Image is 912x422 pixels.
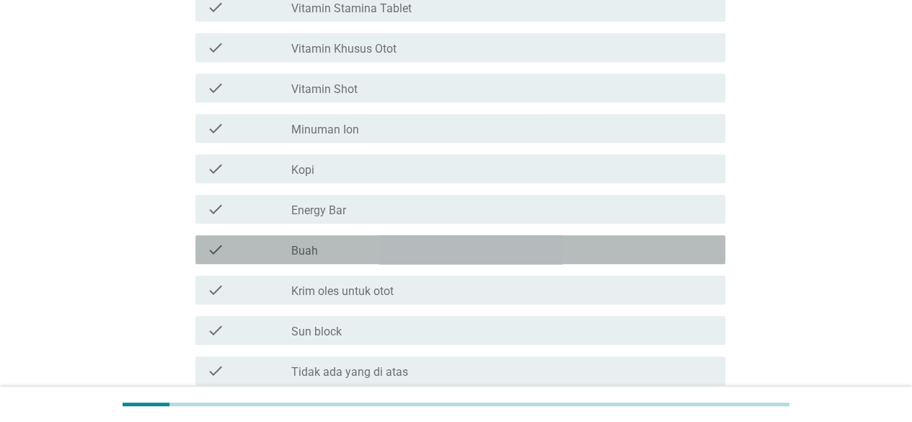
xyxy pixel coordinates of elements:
[291,163,314,177] label: Kopi
[207,120,224,137] i: check
[207,39,224,56] i: check
[207,241,224,258] i: check
[291,325,342,339] label: Sun block
[291,42,397,56] label: Vitamin Khusus Otot
[291,365,408,379] label: Tidak ada yang di atas
[291,123,359,137] label: Minuman Ion
[291,1,412,16] label: Vitamin Stamina Tablet
[207,281,224,299] i: check
[207,79,224,97] i: check
[291,284,394,299] label: Krim oles untuk otot
[291,203,346,218] label: Energy Bar
[207,362,224,379] i: check
[291,244,318,258] label: Buah
[207,201,224,218] i: check
[207,160,224,177] i: check
[207,322,224,339] i: check
[291,82,358,97] label: Vitamin Shot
